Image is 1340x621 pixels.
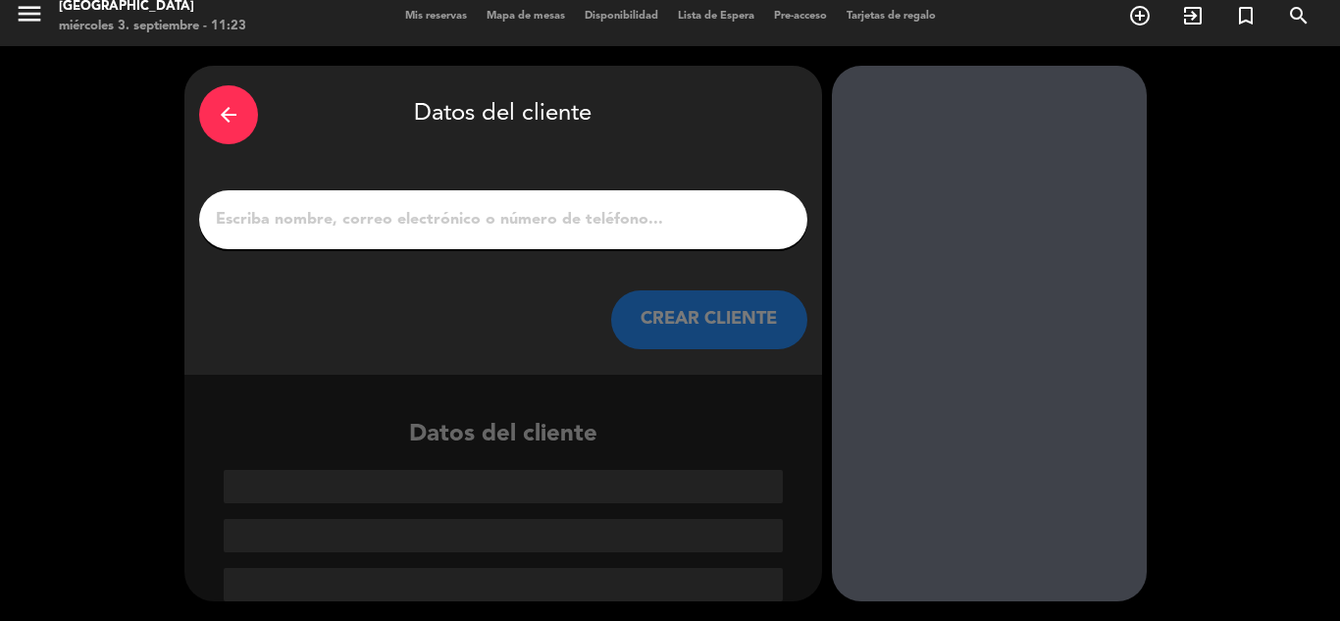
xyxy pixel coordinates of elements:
div: miércoles 3. septiembre - 11:23 [59,17,246,36]
input: Escriba nombre, correo electrónico o número de teléfono... [214,206,793,233]
span: Tarjetas de regalo [837,11,946,22]
i: arrow_back [217,103,240,127]
span: Lista de Espera [668,11,764,22]
i: exit_to_app [1181,4,1205,27]
span: Mis reservas [395,11,477,22]
span: Pre-acceso [764,11,837,22]
i: turned_in_not [1234,4,1258,27]
button: CREAR CLIENTE [611,290,807,349]
i: add_circle_outline [1128,4,1152,27]
div: Datos del cliente [199,80,807,149]
i: search [1287,4,1311,27]
span: Mapa de mesas [477,11,575,22]
span: Disponibilidad [575,11,668,22]
div: Datos del cliente [184,416,822,601]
